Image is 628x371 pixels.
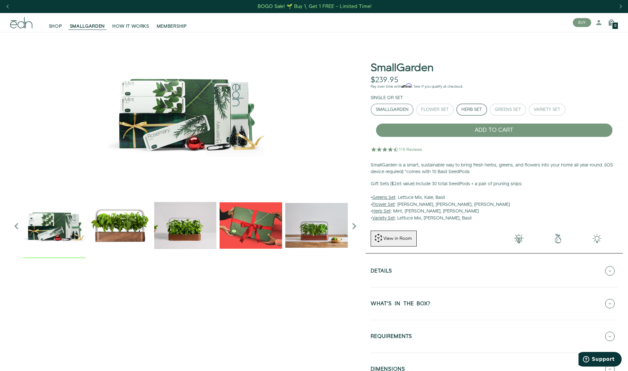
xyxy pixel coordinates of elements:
i: Previous slide [10,220,23,233]
h1: SmallGarden [371,62,433,74]
h5: WHAT'S IN THE BOX? [371,301,430,308]
span: SMALLGARDEN [70,23,105,30]
span: 0 [614,24,616,28]
p: SmallGarden is a smart, sustainable way to bring fresh herbs, greens, and flowers into your home ... [371,162,618,176]
h5: REQUIREMENTS [371,334,412,341]
img: edn-smallgarden-tech.png [578,234,617,243]
span: Affirm [401,84,412,88]
img: edn-holiday-value-herbs-1-square_1000x.png [10,32,360,191]
p: • : Lettuce Mix, Kale, Basil • : [PERSON_NAME], [PERSON_NAME], [PERSON_NAME] • : Mint, [PERSON_NA... [371,181,618,222]
a: HOW IT WORKS [109,16,153,30]
div: Variety Set [534,107,560,112]
a: BOGO Sale! 🌱 Buy 1, Get 1 FREE – Limited Time! [257,2,372,11]
span: MEMBERSHIP [157,23,187,30]
div: Herb Set [461,107,482,112]
button: BUY [573,18,591,27]
u: Variety Set [372,215,395,221]
u: Flower Set [372,201,395,208]
button: Greens Set [490,104,526,116]
a: SHOP [45,16,66,30]
img: edn-smallgarden-mixed-herbs-table-product-2000px_1024x.jpg [285,194,348,257]
span: SHOP [49,23,62,30]
button: ADD TO CART [376,123,613,137]
a: MEMBERSHIP [153,16,191,30]
button: Variety Set [529,104,565,116]
div: Flower Set [421,107,449,112]
img: 4.5 star rating [371,143,423,156]
u: Greens Set [372,194,395,201]
img: EMAILS_-_Holiday_21_PT1_28_9986b34a-7908-4121-b1c1-9595d1e43abe_1024x.png [220,194,282,257]
div: 1 / 6 [89,194,151,258]
img: green-earth.png [539,234,578,243]
a: SMALLGARDEN [66,16,109,30]
img: Official-EDN-SMALLGARDEN-HERB-HERO-SLV-2000px_1024x.png [89,194,151,257]
p: Pay over time with . See if you qualify at checkout. [371,84,618,90]
span: HOW IT WORKS [112,23,149,30]
button: SmallGarden [371,104,413,116]
img: edn-trim-basil.2021-09-07_14_55_24_1024x.gif [154,194,217,257]
button: Details [371,260,618,282]
div: $239.95 [371,76,398,85]
div: 2 / 6 [154,194,217,258]
div: 3 / 6 [220,194,282,258]
div: Greens Set [495,107,521,112]
b: Gift Sets ($265 value) Include 30 total SeedPods + a pair of pruning snips: [371,181,523,187]
button: WHAT'S IN THE BOX? [371,293,618,315]
button: REQUIREMENTS [371,325,618,347]
i: Next slide [348,220,360,233]
div: BOGO Sale! 🌱 Buy 1, Get 1 FREE – Limited Time! [258,3,372,10]
u: Herb Set [372,208,391,214]
button: Flower Set [416,104,454,116]
div: 4 / 6 [285,194,348,258]
iframe: Opens a widget where you can find more information [578,352,622,368]
div: View in Room [383,235,413,242]
label: Single or Set [371,95,403,101]
button: View in Room [371,231,417,246]
button: Herb Set [456,104,487,116]
img: 001-light-bulb.png [499,234,538,243]
h5: Details [371,268,392,276]
img: edn-holiday-value-herbs-1-square_1000x.png [23,194,85,257]
div: SmallGarden [376,107,408,112]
